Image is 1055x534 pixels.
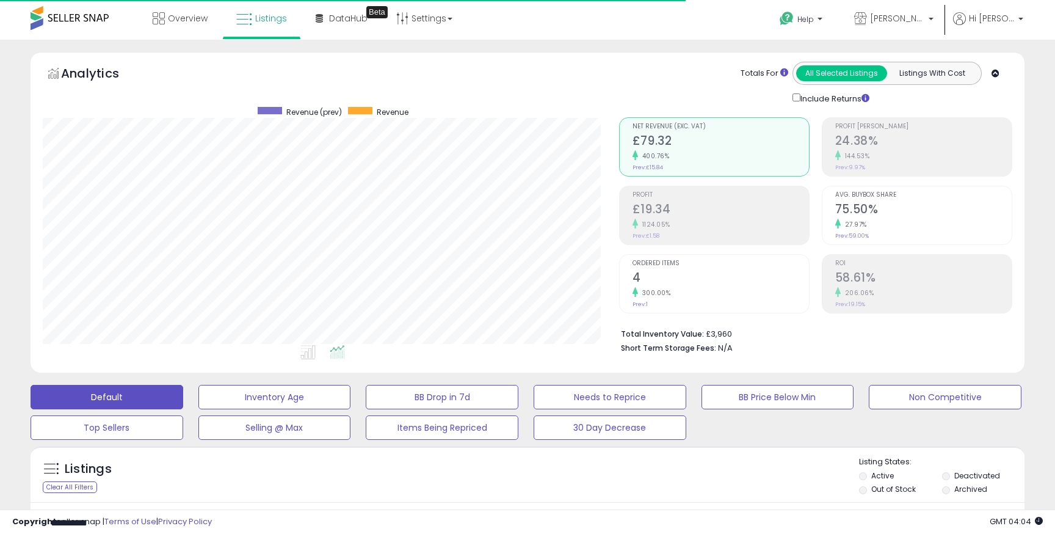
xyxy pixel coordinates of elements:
[198,385,351,409] button: Inventory Age
[871,470,894,481] label: Active
[770,2,835,40] a: Help
[621,326,1003,340] li: £3,960
[954,470,1000,481] label: Deactivated
[329,12,368,24] span: DataHub
[198,415,351,440] button: Selling @ Max
[12,516,212,528] div: seller snap | |
[633,202,809,219] h2: £19.34
[835,271,1012,287] h2: 58.61%
[286,107,342,117] span: Revenue (prev)
[969,12,1015,24] span: Hi [PERSON_NAME]
[718,342,733,354] span: N/A
[621,343,716,353] b: Short Term Storage Fees:
[859,456,1024,468] p: Listing States:
[841,152,870,161] small: 144.53%
[841,220,867,229] small: 27.97%
[633,134,809,150] h2: £79.32
[534,415,686,440] button: 30 Day Decrease
[835,202,1012,219] h2: 75.50%
[61,65,143,85] h5: Analytics
[43,481,97,493] div: Clear All Filters
[870,12,925,24] span: [PERSON_NAME] Retail
[31,415,183,440] button: Top Sellers
[638,152,670,161] small: 400.76%
[633,260,809,267] span: Ordered Items
[633,123,809,130] span: Net Revenue (Exc. VAT)
[638,288,671,298] small: 300.00%
[871,484,916,494] label: Out of Stock
[779,11,794,26] i: Get Help
[835,301,865,308] small: Prev: 19.15%
[835,123,1012,130] span: Profit [PERSON_NAME]
[633,164,663,171] small: Prev: £15.84
[621,329,704,339] b: Total Inventory Value:
[953,12,1023,40] a: Hi [PERSON_NAME]
[741,68,788,79] div: Totals For
[835,134,1012,150] h2: 24.38%
[869,385,1021,409] button: Non Competitive
[633,301,648,308] small: Prev: 1
[954,484,987,494] label: Archived
[12,516,57,527] strong: Copyright
[835,164,865,171] small: Prev: 9.97%
[366,385,518,409] button: BB Drop in 7d
[835,232,869,240] small: Prev: 59.00%
[534,385,686,409] button: Needs to Reprice
[31,385,183,409] button: Default
[377,107,408,117] span: Revenue
[797,14,814,24] span: Help
[366,6,388,18] div: Tooltip anchor
[65,461,112,478] h5: Listings
[783,91,884,105] div: Include Returns
[633,232,659,240] small: Prev: £1.58
[886,65,977,81] button: Listings With Cost
[168,12,208,24] span: Overview
[633,192,809,199] span: Profit
[633,271,809,287] h2: 4
[841,288,874,298] small: 206.06%
[638,220,670,229] small: 1124.05%
[796,65,887,81] button: All Selected Listings
[835,192,1012,199] span: Avg. Buybox Share
[835,260,1012,267] span: ROI
[366,415,518,440] button: Items Being Repriced
[255,12,287,24] span: Listings
[702,385,854,409] button: BB Price Below Min
[990,516,1043,527] span: 2025-10-6 04:04 GMT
